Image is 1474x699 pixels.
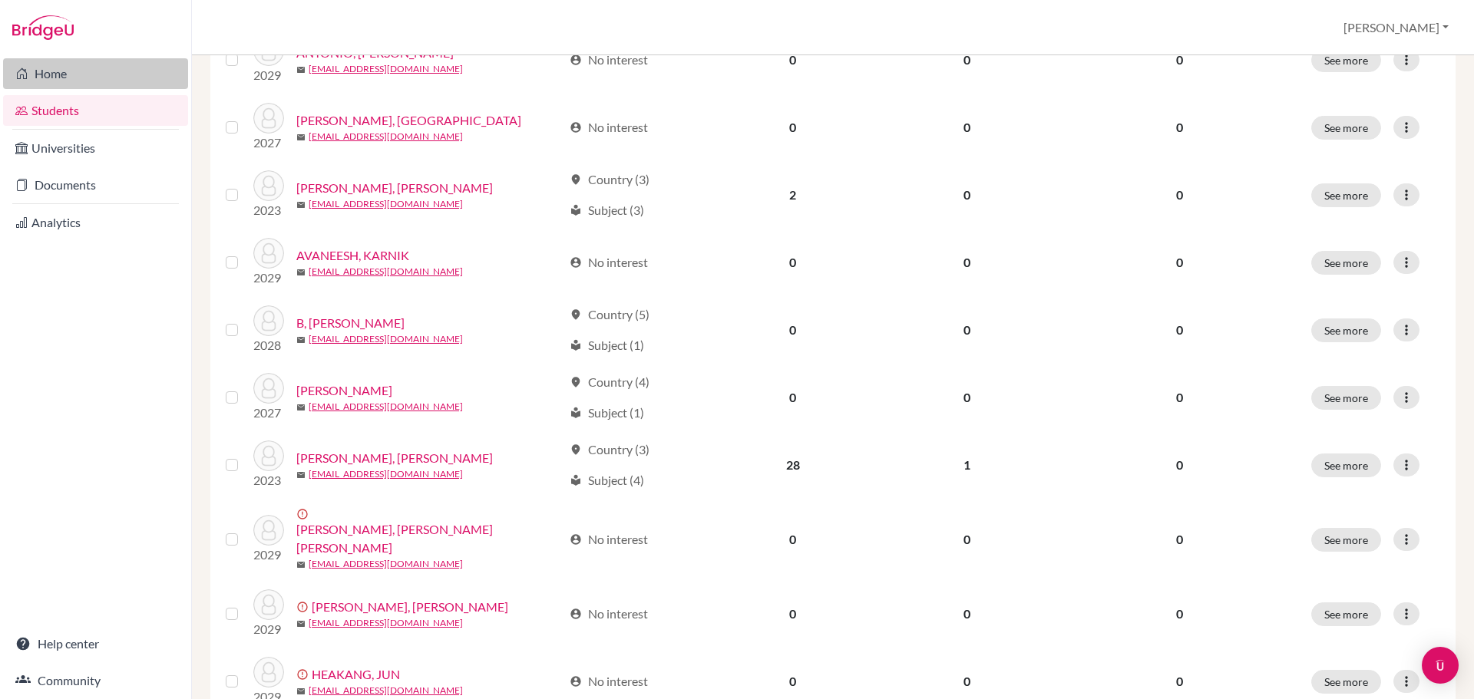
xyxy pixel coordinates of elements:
[570,253,648,272] div: No interest
[309,557,463,571] a: [EMAIL_ADDRESS][DOMAIN_NAME]
[570,373,649,391] div: Country (4)
[296,268,306,277] span: mail
[877,431,1056,499] td: 1
[570,440,649,459] div: Country (3)
[570,170,649,189] div: Country (3)
[570,533,582,546] span: account_circle
[253,103,284,134] img: ANUPAM, KUSHAL
[877,364,1056,431] td: 0
[570,471,644,490] div: Subject (4)
[877,499,1056,580] td: 0
[1311,48,1381,72] button: See more
[877,26,1056,94] td: 0
[309,400,463,414] a: [EMAIL_ADDRESS][DOMAIN_NAME]
[708,364,877,431] td: 0
[708,161,877,229] td: 2
[296,179,493,197] a: [PERSON_NAME], [PERSON_NAME]
[570,474,582,486] span: local_library
[296,687,306,696] span: mail
[708,26,877,94] td: 0
[253,515,284,546] img: GIRISH, TANVI GIRISH
[253,170,284,201] img: ARINDAM MUKHERJEE, ADITYA MUKHERJEE
[570,339,582,351] span: local_library
[296,403,306,412] span: mail
[253,440,284,471] img: Dr.V.RAGUNATHAN, MATHANGI V.R.
[3,133,188,163] a: Universities
[570,608,582,620] span: account_circle
[1066,253,1293,272] p: 0
[296,111,521,130] a: [PERSON_NAME], [GEOGRAPHIC_DATA]
[570,336,644,354] div: Subject (1)
[1311,251,1381,275] button: See more
[570,675,582,687] span: account_circle
[570,118,648,137] div: No interest
[309,197,463,211] a: [EMAIL_ADDRESS][DOMAIN_NAME]
[570,443,582,456] span: location_on
[296,314,405,332] a: B, [PERSON_NAME]
[570,605,648,623] div: No interest
[1422,647,1459,684] div: Open Intercom Messenger
[253,238,284,269] img: AVANEESH, KARNIK
[1066,530,1293,549] p: 0
[253,66,284,84] p: 2029
[1066,321,1293,339] p: 0
[877,580,1056,648] td: 0
[1066,456,1293,474] p: 0
[1311,602,1381,626] button: See more
[253,404,284,422] p: 2027
[1066,118,1293,137] p: 0
[1066,51,1293,69] p: 0
[877,296,1056,364] td: 0
[296,668,312,681] span: error_outline
[570,256,582,269] span: account_circle
[309,332,463,346] a: [EMAIL_ADDRESS][DOMAIN_NAME]
[570,407,582,419] span: local_library
[570,51,648,69] div: No interest
[296,200,306,209] span: mail
[309,467,463,481] a: [EMAIL_ADDRESS][DOMAIN_NAME]
[708,296,877,364] td: 0
[1311,386,1381,410] button: See more
[296,335,306,345] span: mail
[309,265,463,279] a: [EMAIL_ADDRESS][DOMAIN_NAME]
[570,376,582,388] span: location_on
[570,173,582,186] span: location_on
[253,620,284,638] p: 2029
[253,336,284,354] p: 2028
[296,619,306,628] span: mail
[296,520,563,557] a: [PERSON_NAME], [PERSON_NAME] [PERSON_NAME]
[1311,116,1381,140] button: See more
[296,381,392,400] a: [PERSON_NAME]
[253,589,284,620] img: HAN AUNG, MYINT
[12,15,74,40] img: Bridge-U
[312,598,508,616] a: [PERSON_NAME], [PERSON_NAME]
[1311,183,1381,207] button: See more
[1311,453,1381,477] button: See more
[253,305,284,336] img: B, Sathyamoorthy
[296,470,306,480] span: mail
[3,207,188,238] a: Analytics
[1066,605,1293,623] p: 0
[296,133,306,142] span: mail
[570,305,649,324] div: Country (5)
[296,65,306,74] span: mail
[1311,528,1381,552] button: See more
[253,546,284,564] p: 2029
[708,580,877,648] td: 0
[877,229,1056,296] td: 0
[708,431,877,499] td: 28
[1066,388,1293,407] p: 0
[570,204,582,216] span: local_library
[1337,13,1456,42] button: [PERSON_NAME]
[708,499,877,580] td: 0
[570,121,582,134] span: account_circle
[309,130,463,143] a: [EMAIL_ADDRESS][DOMAIN_NAME]
[253,657,284,687] img: HEAKANG, JUN
[877,161,1056,229] td: 0
[296,560,306,569] span: mail
[708,94,877,161] td: 0
[3,58,188,89] a: Home
[309,616,463,630] a: [EMAIL_ADDRESS][DOMAIN_NAME]
[877,94,1056,161] td: 0
[253,471,284,490] p: 2023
